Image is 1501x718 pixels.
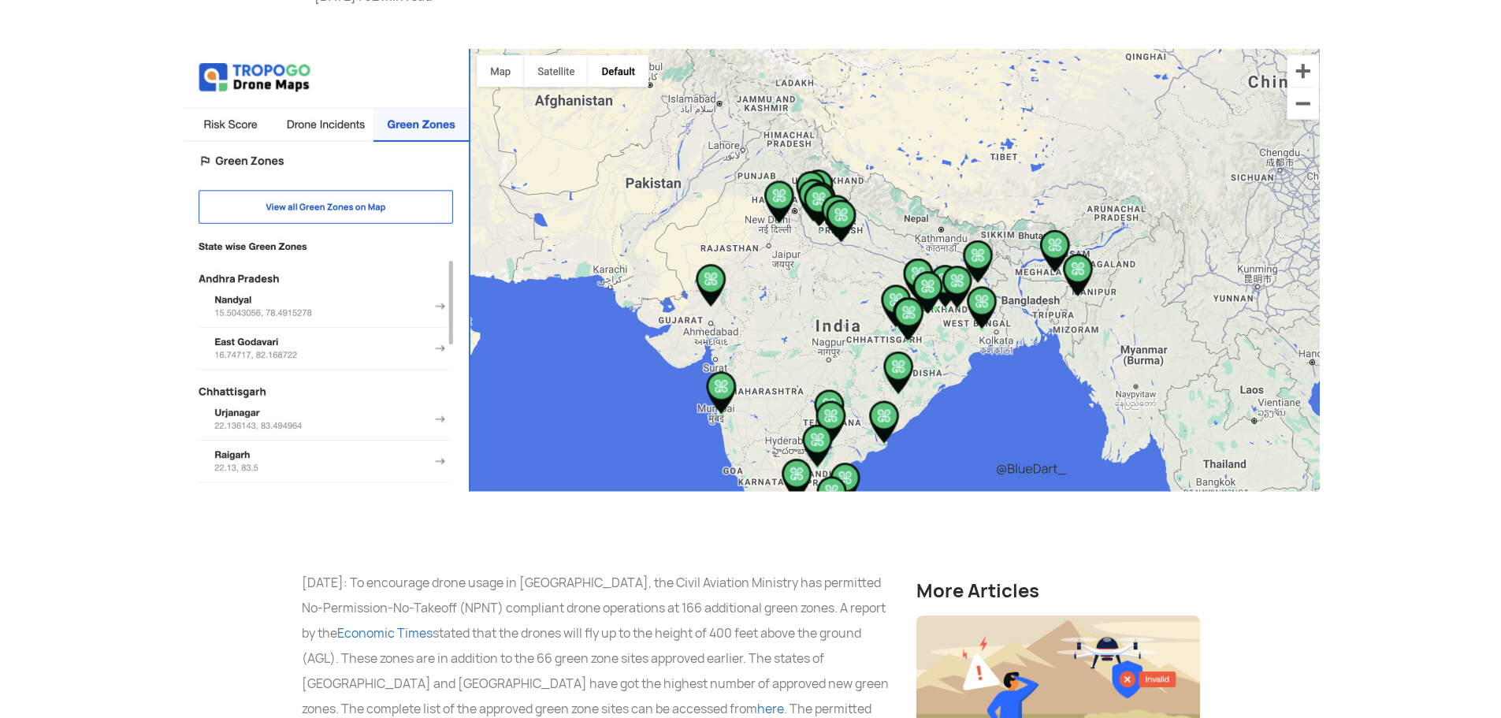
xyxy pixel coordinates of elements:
[337,625,433,642] a: Economic Times
[916,578,1200,604] h4: More Articles
[182,49,1320,492] img: Green Signal For Drones: Centre Permits NPNT Compliant Drone Operations In 166 More Green Zones
[757,701,784,717] a: here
